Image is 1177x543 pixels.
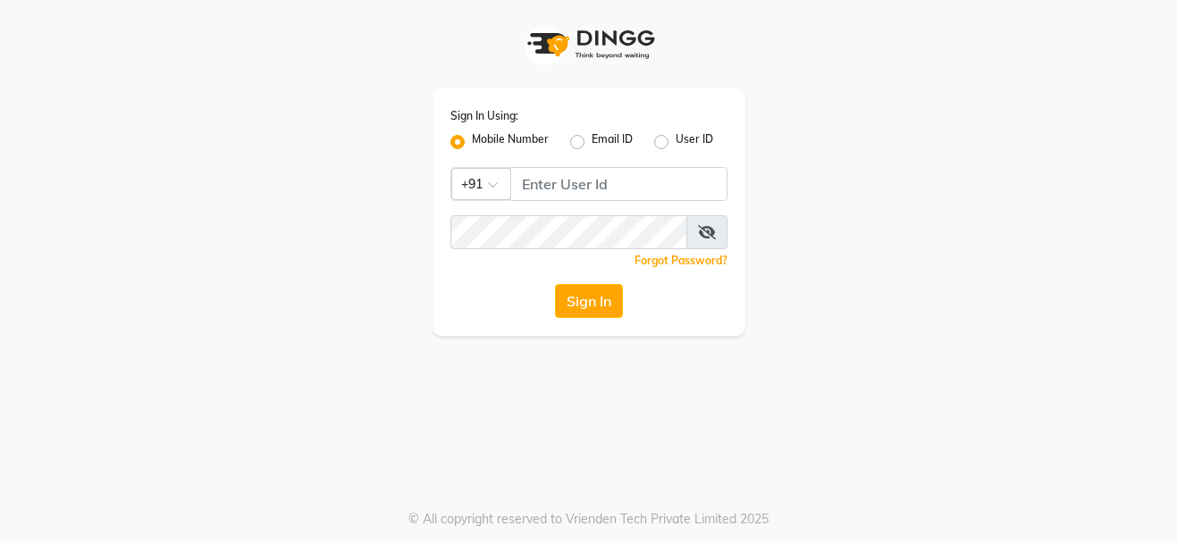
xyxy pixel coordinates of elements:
[635,254,727,267] a: Forgot Password?
[517,18,660,71] img: logo1.svg
[472,131,549,153] label: Mobile Number
[450,215,687,249] input: Username
[510,167,727,201] input: Username
[676,131,713,153] label: User ID
[592,131,633,153] label: Email ID
[450,108,518,124] label: Sign In Using:
[555,284,623,318] button: Sign In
